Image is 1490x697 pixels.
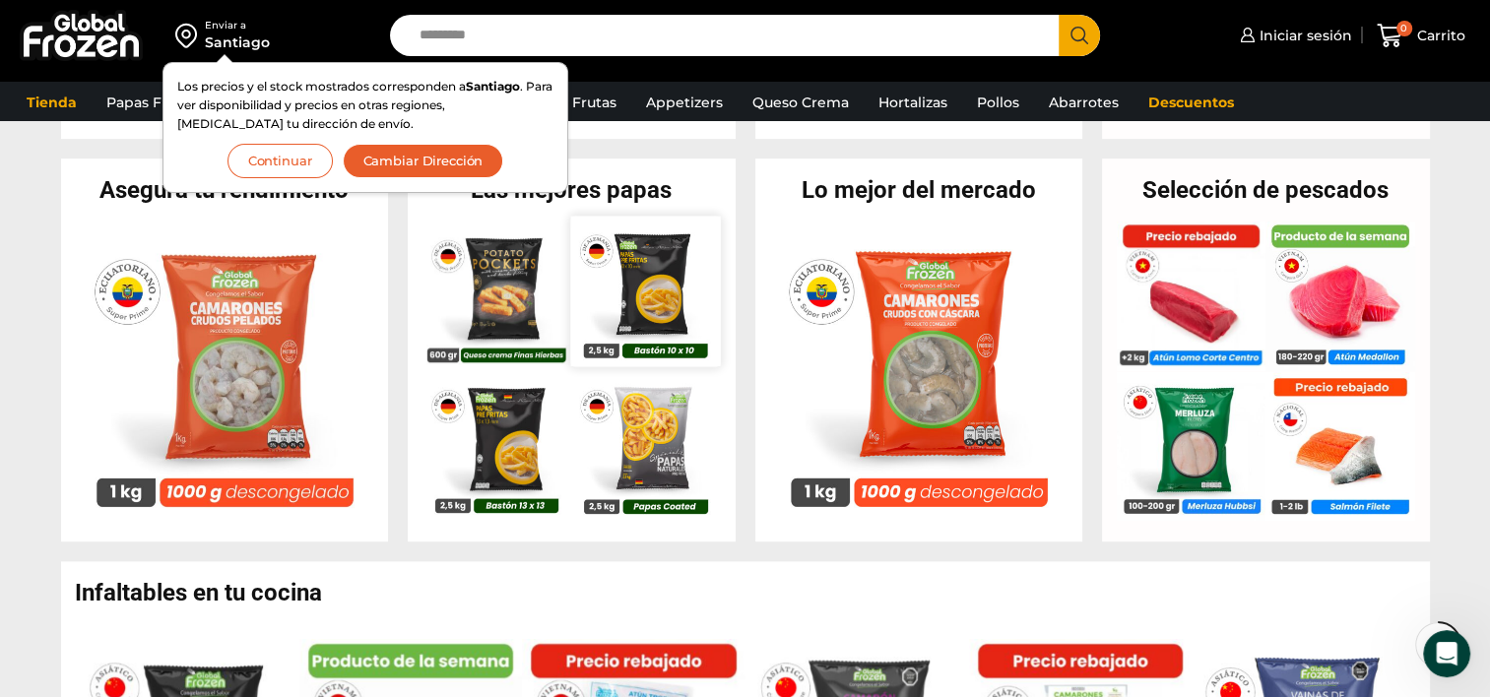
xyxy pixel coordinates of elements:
[205,32,270,52] div: Santiago
[743,84,859,121] a: Queso Crema
[1102,178,1430,202] h2: Selección de pescados
[205,19,270,32] div: Enviar a
[755,178,1083,202] h2: Lo mejor del mercado
[869,84,957,121] a: Hortalizas
[1423,630,1470,677] iframe: Intercom live chat
[967,84,1029,121] a: Pollos
[1255,26,1352,45] span: Iniciar sesión
[343,144,504,178] button: Cambiar Dirección
[1396,21,1412,36] span: 0
[175,19,205,52] img: address-field-icon.svg
[17,84,87,121] a: Tienda
[408,178,736,202] h2: Las mejores papas
[227,144,333,178] button: Continuar
[1235,16,1352,55] a: Iniciar sesión
[61,178,389,202] h2: Asegura tu rendimiento
[1412,26,1465,45] span: Carrito
[1059,15,1100,56] button: Search button
[177,77,553,134] p: Los precios y el stock mostrados corresponden a . Para ver disponibilidad y precios en otras regi...
[1039,84,1129,121] a: Abarrotes
[466,79,520,94] strong: Santiago
[1372,13,1470,59] a: 0 Carrito
[1138,84,1244,121] a: Descuentos
[636,84,733,121] a: Appetizers
[97,84,202,121] a: Papas Fritas
[75,581,1430,604] h2: Infaltables en tu cocina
